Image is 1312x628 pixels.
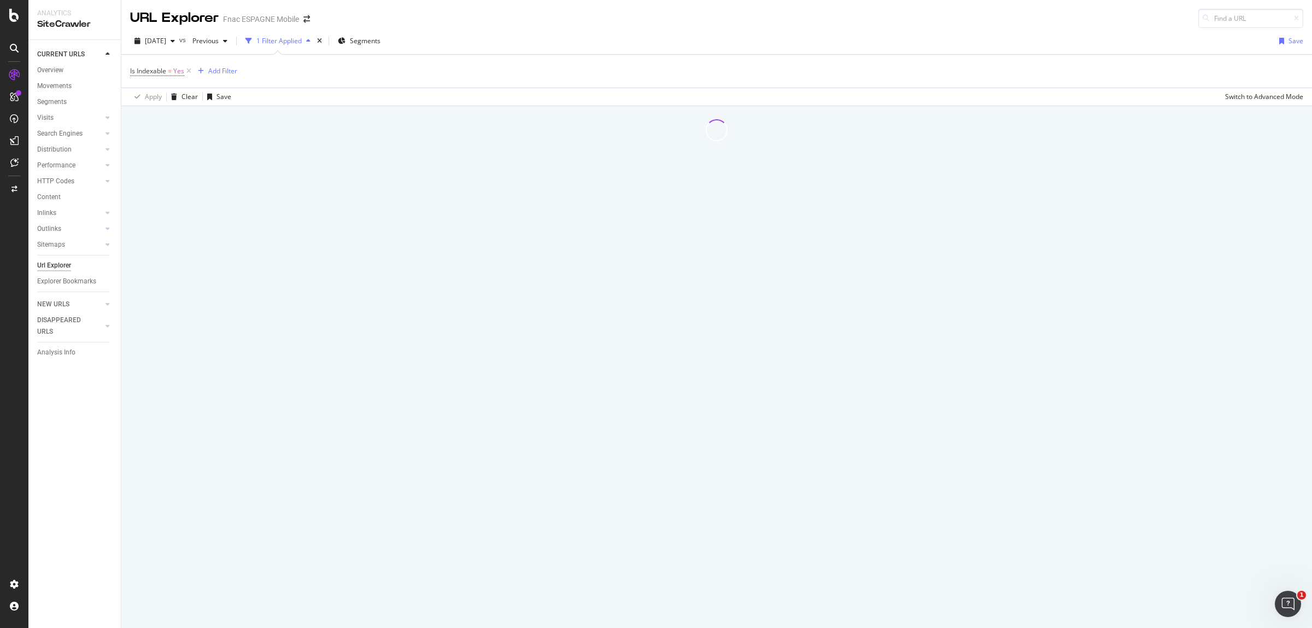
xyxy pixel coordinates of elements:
button: Add Filter [194,65,237,78]
div: Movements [37,80,72,92]
span: vs [179,35,188,44]
span: 1 [1297,591,1306,600]
a: Overview [37,65,113,76]
div: Overview [37,65,63,76]
span: Segments [350,36,380,45]
a: Content [37,191,113,203]
div: CURRENT URLS [37,49,85,60]
div: 1 Filter Applied [256,36,302,45]
span: Yes [173,63,184,79]
iframe: Intercom live chat [1275,591,1301,617]
button: 1 Filter Applied [241,32,315,50]
div: Analysis Info [37,347,75,358]
div: HTTP Codes [37,176,74,187]
a: Search Engines [37,128,102,139]
div: Switch to Advanced Mode [1225,92,1303,101]
button: [DATE] [130,32,179,50]
button: Save [1275,32,1303,50]
div: Visits [37,112,54,124]
div: Explorer Bookmarks [37,276,96,287]
div: Url Explorer [37,260,71,271]
input: Find a URL [1198,9,1303,28]
div: Analytics [37,9,112,18]
a: Visits [37,112,102,124]
div: URL Explorer [130,9,219,27]
div: arrow-right-arrow-left [303,15,310,23]
a: Url Explorer [37,260,113,271]
a: Outlinks [37,223,102,235]
button: Segments [333,32,385,50]
a: Analysis Info [37,347,113,358]
div: Save [216,92,231,101]
a: DISAPPEARED URLS [37,315,102,338]
button: Save [203,88,231,106]
button: Clear [167,88,198,106]
div: Content [37,191,61,203]
span: Is Indexable [130,66,166,75]
div: Inlinks [37,207,56,219]
div: Clear [181,92,198,101]
span: 2025 Sep. 1st [145,36,166,45]
a: Distribution [37,144,102,155]
div: DISAPPEARED URLS [37,315,92,338]
div: Save [1288,36,1303,45]
div: Sitemaps [37,239,65,251]
button: Previous [188,32,232,50]
div: Outlinks [37,223,61,235]
a: Movements [37,80,113,92]
a: Explorer Bookmarks [37,276,113,287]
div: Apply [145,92,162,101]
div: Performance [37,160,75,171]
a: Sitemaps [37,239,102,251]
a: NEW URLS [37,299,102,310]
div: NEW URLS [37,299,69,310]
div: SiteCrawler [37,18,112,31]
span: = [168,66,172,75]
div: Add Filter [208,66,237,75]
span: Previous [188,36,219,45]
div: Search Engines [37,128,83,139]
div: Segments [37,96,67,108]
a: HTTP Codes [37,176,102,187]
a: Segments [37,96,113,108]
a: CURRENT URLS [37,49,102,60]
div: Distribution [37,144,72,155]
a: Performance [37,160,102,171]
button: Apply [130,88,162,106]
button: Switch to Advanced Mode [1221,88,1303,106]
div: Fnac ESPAGNE Mobile [223,14,299,25]
a: Inlinks [37,207,102,219]
div: times [315,36,324,46]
